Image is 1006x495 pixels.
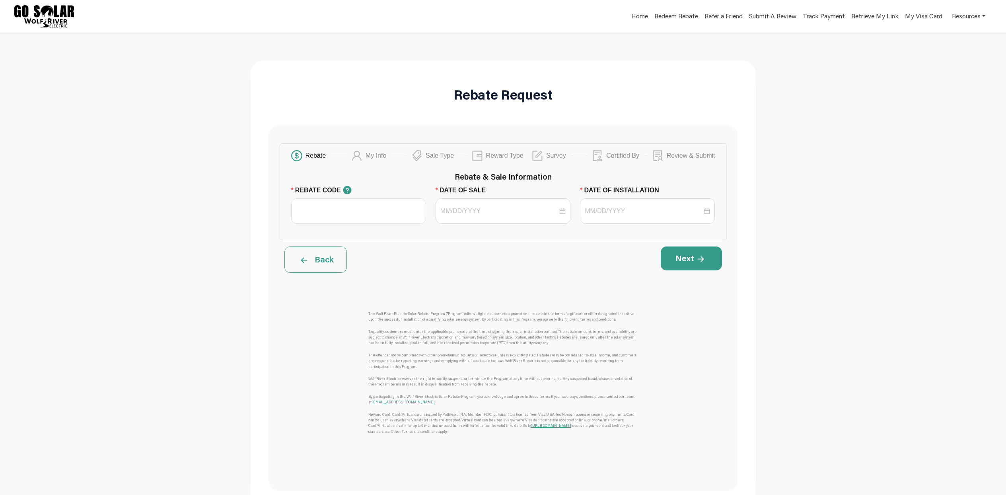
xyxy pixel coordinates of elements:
a: Home [631,12,648,23]
a: [EMAIL_ADDRESS][DOMAIN_NAME] [372,400,435,404]
label: REBATE CODE [291,185,360,195]
span: solution [652,150,664,161]
a: [URL][DOMAIN_NAME] [531,423,571,428]
label: DATE OF SALE [436,186,492,195]
a: Resources [952,8,985,24]
span: user [351,150,362,161]
img: Program logo [14,5,74,27]
div: Wolf River Electric reserves the right to modify, suspend, or terminate the Program at any time w... [368,373,638,391]
div: Certified By [606,150,644,161]
a: My Visa Card [905,8,942,24]
div: The Wolf River Electric Solar Rebate Program ("Program") offers eligible customers a promotional ... [368,308,638,326]
div: Reward Card: Card/Virtual card is issued by Pathward, N.A., Member FDIC, pursuant to a license fr... [368,409,638,438]
div: My Info [366,150,391,161]
div: Survey [546,150,571,161]
input: DATE OF INSTALLATION [585,206,702,216]
span: dollar [291,150,302,161]
label: DATE OF INSTALLATION [580,186,665,195]
span: wallet [472,150,483,161]
div: Review & Submit [667,150,715,161]
div: To qualify, customers must enter the applicable promo code at the time of signing their solar ins... [368,326,638,349]
span: audit [592,150,603,161]
div: Reward Type [486,150,528,161]
span: form [532,150,543,161]
input: DATE OF SALE [440,206,558,216]
a: Redeem Rebate [654,12,698,23]
div: Sale Type [426,150,459,161]
a: Refer a Friend [704,12,743,23]
h5: Rebate & Sale Information [291,172,715,181]
a: Submit A Review [749,12,796,23]
button: Back [284,247,347,273]
h1: Rebate Request [453,88,552,101]
a: Retrieve My Link [851,12,899,23]
div: This offer cannot be combined with other promotions, discounts, or incentives unless explicitly s... [368,349,638,373]
div: Rebate [305,150,331,161]
a: Track Payment [803,12,845,23]
button: Next [661,247,722,270]
div: By participating in the Wolf River Electric Solar Rebate Program, you acknowledge and agree to th... [368,391,638,409]
span: tags [411,150,422,161]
